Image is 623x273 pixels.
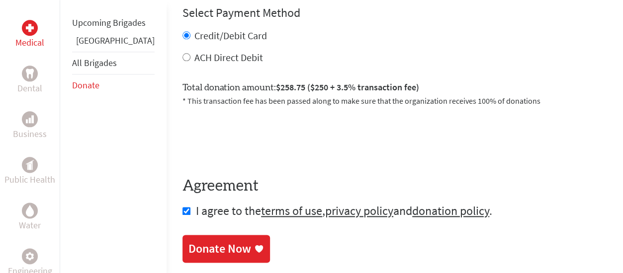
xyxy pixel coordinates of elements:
[182,80,419,95] label: Total donation amount:
[72,74,155,96] li: Donate
[72,12,155,34] li: Upcoming Brigades
[188,241,251,257] div: Donate Now
[196,203,492,218] span: I agree to the , and .
[19,218,41,232] p: Water
[4,173,55,187] p: Public Health
[182,95,607,107] p: * This transaction fee has been passed along to make sure that the organization receives 100% of ...
[13,127,47,141] p: Business
[276,81,419,93] span: $258.75 ($250 + 3.5% transaction fee)
[13,111,47,141] a: BusinessBusiness
[26,160,34,170] img: Public Health
[22,111,38,127] div: Business
[22,66,38,81] div: Dental
[182,177,607,195] h4: Agreement
[325,203,393,218] a: privacy policy
[72,52,155,74] li: All Brigades
[26,115,34,123] img: Business
[22,157,38,173] div: Public Health
[72,79,99,91] a: Donate
[412,203,489,218] a: donation policy
[182,235,270,263] a: Donate Now
[182,5,607,21] h4: Select Payment Method
[22,20,38,36] div: Medical
[261,203,322,218] a: terms of use
[194,29,267,42] label: Credit/Debit Card
[194,51,263,64] label: ACH Direct Debit
[15,36,44,50] p: Medical
[72,17,146,28] a: Upcoming Brigades
[15,20,44,50] a: MedicalMedical
[72,34,155,52] li: Panama
[72,57,117,68] a: All Brigades
[76,35,155,46] a: [GEOGRAPHIC_DATA]
[26,68,34,78] img: Dental
[17,81,42,95] p: Dental
[4,157,55,187] a: Public HealthPublic Health
[22,203,38,218] div: Water
[17,66,42,95] a: DentalDental
[182,119,334,157] iframe: reCAPTCHA
[19,203,41,232] a: WaterWater
[26,252,34,260] img: Engineering
[26,24,34,32] img: Medical
[26,205,34,216] img: Water
[22,248,38,264] div: Engineering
